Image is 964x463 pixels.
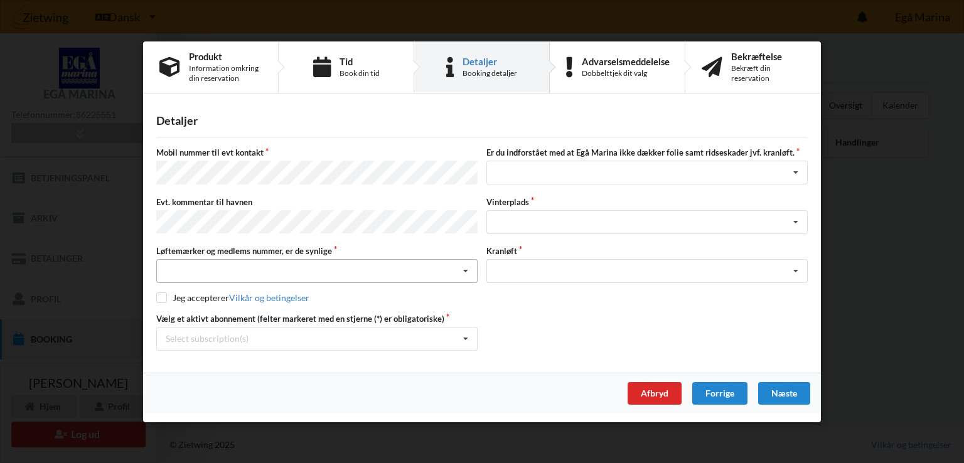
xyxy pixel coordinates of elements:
[189,63,262,83] div: Information omkring din reservation
[486,245,808,257] label: Kranløft
[582,56,670,66] div: Advarselsmeddelelse
[731,63,805,83] div: Bekræft din reservation
[156,114,808,128] div: Detaljer
[156,196,478,207] label: Evt. kommentar til havnen
[628,382,682,405] div: Afbryd
[340,56,380,66] div: Tid
[758,382,810,405] div: Næste
[486,147,808,158] label: Er du indforstået med at Egå Marina ikke dækker folie samt ridseskader jvf. kranløft.
[156,292,309,303] label: Jeg accepterer
[156,147,478,158] label: Mobil nummer til evt kontakt
[156,245,478,257] label: Løftemærker og medlems nummer, er de synlige
[463,68,517,78] div: Booking detaljer
[463,56,517,66] div: Detaljer
[486,196,808,207] label: Vinterplads
[582,68,670,78] div: Dobbelttjek dit valg
[189,51,262,61] div: Produkt
[156,312,478,324] label: Vælg et aktivt abonnement (felter markeret med en stjerne (*) er obligatoriske)
[229,292,309,303] a: Vilkår og betingelser
[340,68,380,78] div: Book din tid
[166,333,249,344] div: Select subscription(s)
[731,51,805,61] div: Bekræftelse
[692,382,747,405] div: Forrige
